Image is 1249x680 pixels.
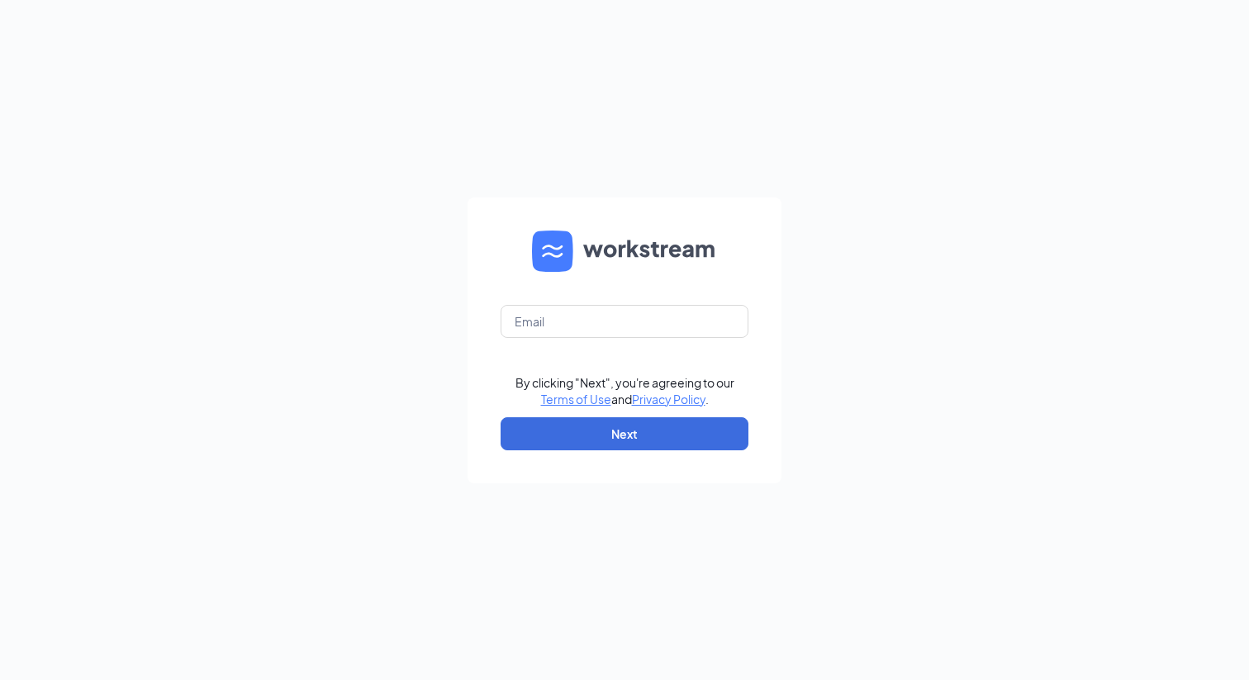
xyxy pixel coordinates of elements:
[532,231,717,272] img: WS logo and Workstream text
[632,392,705,407] a: Privacy Policy
[501,417,748,450] button: Next
[501,305,748,338] input: Email
[515,374,734,407] div: By clicking "Next", you're agreeing to our and .
[541,392,611,407] a: Terms of Use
